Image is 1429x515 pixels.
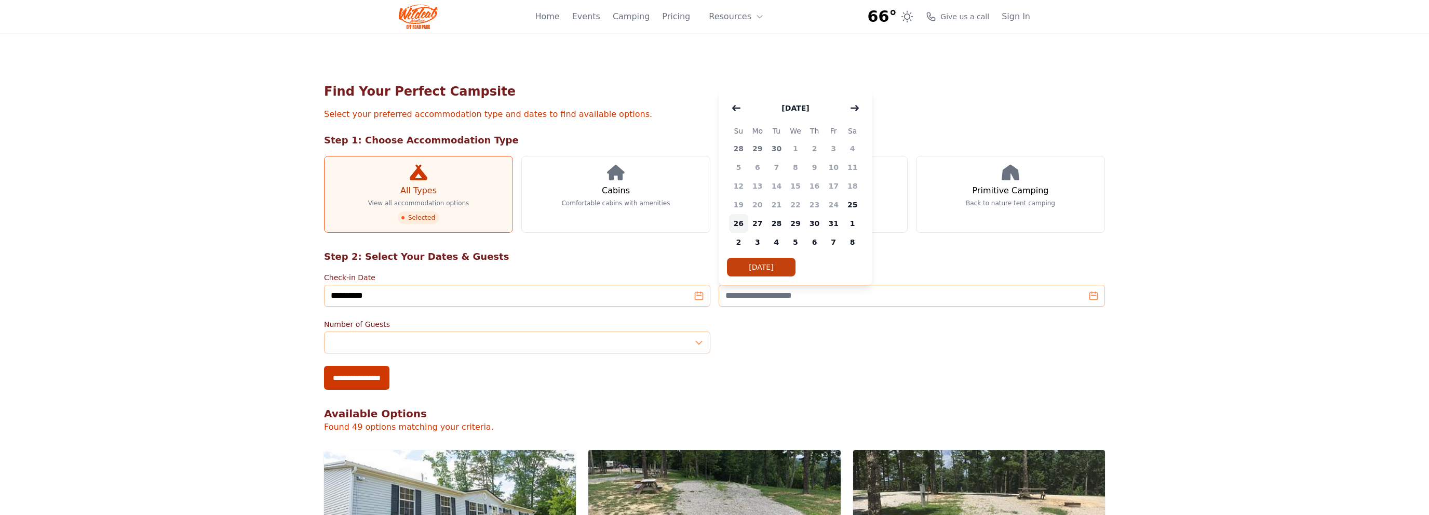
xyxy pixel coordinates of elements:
span: 23 [805,195,824,214]
span: Sa [843,125,862,137]
img: Wildcat Logo [399,4,438,29]
p: Found 49 options matching your criteria. [324,421,1105,433]
span: 24 [824,195,843,214]
span: 8 [786,158,805,177]
span: 3 [748,233,767,252]
span: 22 [786,195,805,214]
h3: All Types [400,184,437,197]
span: 7 [824,233,843,252]
span: 29 [748,139,767,158]
button: [DATE] [771,98,819,118]
span: 20 [748,195,767,214]
span: 13 [748,177,767,195]
h2: Step 2: Select Your Dates & Guests [324,249,1105,264]
a: Sign In [1002,10,1030,23]
span: 7 [767,158,786,177]
span: 5 [729,158,748,177]
p: Comfortable cabins with amenities [561,199,670,207]
span: 16 [805,177,824,195]
a: Cabins Comfortable cabins with amenities [521,156,710,233]
span: 4 [843,139,862,158]
h1: Find Your Perfect Campsite [324,83,1105,100]
a: Primitive Camping Back to nature tent camping [916,156,1105,233]
h2: Step 1: Choose Accommodation Type [324,133,1105,148]
span: 19 [729,195,748,214]
p: Back to nature tent camping [966,199,1055,207]
span: 9 [805,158,824,177]
span: 30 [767,139,786,158]
label: Number of Guests [324,319,710,329]
span: 25 [843,195,862,214]
a: Pricing [662,10,690,23]
span: Th [805,125,824,137]
span: 27 [748,214,767,233]
h3: Primitive Camping [973,184,1049,197]
span: 18 [843,177,862,195]
span: 12 [729,177,748,195]
span: 26 [729,214,748,233]
span: We [786,125,805,137]
span: 14 [767,177,786,195]
label: Check-out Date [719,272,1105,283]
span: 3 [824,139,843,158]
span: Su [729,125,748,137]
a: All Types View all accommodation options Selected [324,156,513,233]
button: [DATE] [727,258,796,276]
span: Tu [767,125,786,137]
a: Camping [613,10,650,23]
h2: Available Options [324,406,1105,421]
span: 30 [805,214,824,233]
span: 29 [786,214,805,233]
span: 4 [767,233,786,252]
span: 6 [748,158,767,177]
span: 11 [843,158,862,177]
h3: Cabins [602,184,630,197]
label: Check-in Date [324,272,710,283]
p: View all accommodation options [368,199,469,207]
span: 5 [786,233,805,252]
span: 17 [824,177,843,195]
button: Resources [703,6,770,27]
span: Fr [824,125,843,137]
span: 15 [786,177,805,195]
span: 2 [729,233,748,252]
span: 66° [868,7,897,26]
span: 21 [767,195,786,214]
span: 1 [786,139,805,158]
span: 2 [805,139,824,158]
span: Give us a call [940,11,989,22]
span: Selected [398,212,439,224]
span: 10 [824,158,843,177]
a: Events [572,10,600,23]
span: 28 [767,214,786,233]
span: 8 [843,233,862,252]
span: 1 [843,214,862,233]
a: Home [535,10,559,23]
span: 28 [729,139,748,158]
span: Mo [748,125,767,137]
p: Select your preferred accommodation type and dates to find available options. [324,108,1105,121]
span: 6 [805,233,824,252]
a: Give us a call [926,11,989,22]
span: 31 [824,214,843,233]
